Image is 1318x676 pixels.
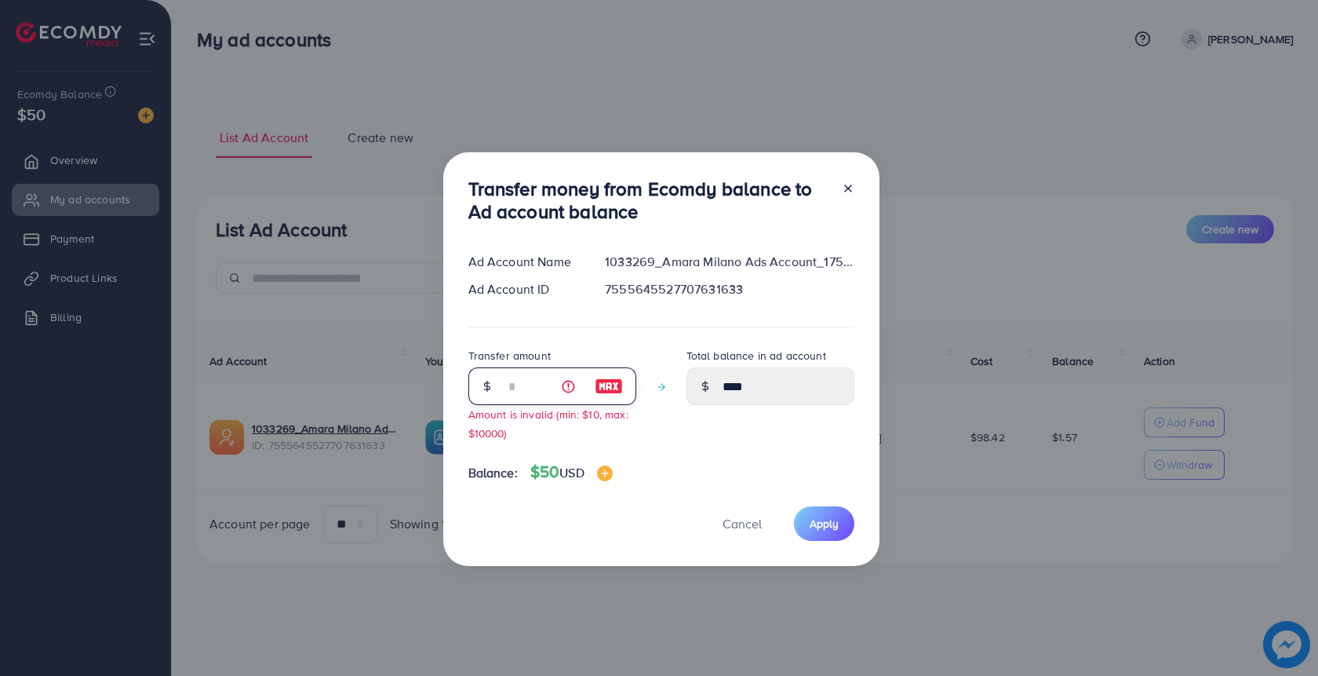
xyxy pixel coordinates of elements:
img: image [597,466,613,481]
div: Ad Account ID [456,280,593,298]
span: Balance: [468,464,518,482]
span: USD [559,464,584,481]
label: Transfer amount [468,348,551,364]
span: Apply [810,516,839,532]
div: 1033269_Amara Milano Ads Account_1759185851515 [592,253,866,271]
div: 7555645527707631633 [592,280,866,298]
label: Total balance in ad account [686,348,826,364]
span: Cancel [723,515,762,532]
button: Cancel [703,506,781,540]
button: Apply [794,506,854,540]
h4: $50 [530,462,613,482]
small: Amount is invalid (min: $10, max: $10000) [468,407,628,440]
img: image [595,377,623,396]
h3: Transfer money from Ecomdy balance to Ad account balance [468,177,829,223]
div: Ad Account Name [456,253,593,271]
